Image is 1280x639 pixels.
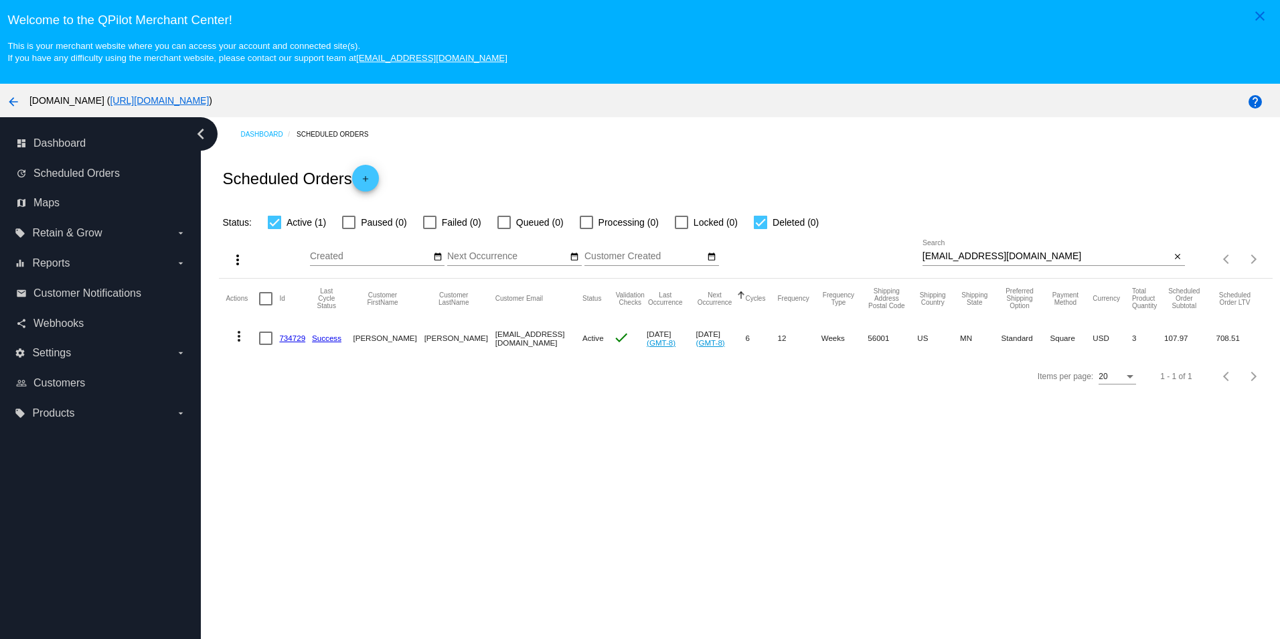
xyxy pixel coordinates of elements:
span: Status: [222,217,252,228]
button: Next page [1241,246,1267,273]
a: email Customer Notifications [16,283,186,304]
a: 734729 [279,334,305,342]
i: chevron_left [190,123,212,145]
button: Previous page [1214,363,1241,390]
mat-cell: [DATE] [647,319,696,358]
button: Change sorting for CustomerEmail [495,295,543,303]
i: arrow_drop_down [175,408,186,419]
input: Search [923,251,1171,262]
input: Customer Created [584,251,705,262]
button: Change sorting for Cycles [745,295,765,303]
mat-cell: [DATE] [696,319,746,358]
mat-icon: date_range [707,252,716,263]
mat-icon: check [613,330,629,346]
span: Webhooks [33,317,84,330]
h3: Welcome to the QPilot Merchant Center! [7,13,1272,27]
input: Created [310,251,430,262]
button: Change sorting for PreferredShippingOption [1002,287,1038,309]
mat-cell: [PERSON_NAME] [353,319,424,358]
mat-cell: 12 [777,319,821,358]
span: Locked (0) [694,214,738,230]
a: update Scheduled Orders [16,163,186,184]
mat-icon: more_vert [230,252,246,268]
span: 20 [1099,372,1107,381]
mat-cell: Weeks [821,319,868,358]
mat-icon: date_range [570,252,579,263]
span: Active (1) [287,214,326,230]
button: Change sorting for Id [279,295,285,303]
i: equalizer [15,258,25,269]
span: Dashboard [33,137,86,149]
input: Next Occurrence [447,251,568,262]
mat-cell: MN [960,319,1002,358]
mat-header-cell: Total Product Quantity [1132,279,1164,319]
a: (GMT-8) [647,338,675,347]
span: [DOMAIN_NAME] ( ) [29,95,212,106]
button: Change sorting for LastProcessingCycleId [312,287,341,309]
a: Success [312,334,341,342]
button: Change sorting for LastOccurrenceUtc [647,291,684,306]
i: arrow_drop_down [175,348,186,358]
a: Scheduled Orders [297,124,380,145]
span: Retain & Grow [32,227,102,239]
mat-icon: help [1247,94,1263,110]
mat-icon: close [1173,252,1182,263]
button: Change sorting for Status [582,295,601,303]
span: Settings [32,347,71,359]
button: Change sorting for CurrencyIso [1093,295,1120,303]
button: Change sorting for FrequencyType [821,291,856,306]
a: people_outline Customers [16,372,186,394]
mat-icon: arrow_back [5,94,21,110]
a: [EMAIL_ADDRESS][DOMAIN_NAME] [356,53,507,63]
button: Change sorting for NextOccurrenceUtc [696,291,734,306]
button: Change sorting for ShippingCountry [917,291,948,306]
mat-cell: 107.97 [1164,319,1216,358]
mat-header-cell: Validation Checks [613,279,647,319]
a: share Webhooks [16,313,186,334]
button: Change sorting for ShippingPostcode [868,287,905,309]
mat-icon: close [1252,8,1268,24]
i: update [16,168,27,179]
button: Previous page [1214,246,1241,273]
mat-cell: Square [1050,319,1093,358]
button: Next page [1241,363,1267,390]
i: dashboard [16,138,27,149]
button: Change sorting for PaymentMethod.Type [1050,291,1081,306]
mat-select: Items per page: [1099,372,1136,382]
i: local_offer [15,228,25,238]
mat-cell: 6 [745,319,777,358]
i: people_outline [16,378,27,388]
i: settings [15,348,25,358]
i: map [16,198,27,208]
small: This is your merchant website where you can access your account and connected site(s). If you hav... [7,41,507,63]
i: local_offer [15,408,25,419]
h2: Scheduled Orders [222,165,378,192]
button: Change sorting for CustomerLastName [424,291,483,306]
a: [URL][DOMAIN_NAME] [110,95,209,106]
span: Reports [32,257,70,269]
span: Maps [33,197,60,209]
mat-cell: [PERSON_NAME] [424,319,495,358]
span: Failed (0) [442,214,481,230]
a: map Maps [16,192,186,214]
button: Clear [1171,250,1185,264]
i: email [16,288,27,299]
mat-cell: 56001 [868,319,917,358]
button: Change sorting for Subtotal [1164,287,1204,309]
mat-cell: [EMAIL_ADDRESS][DOMAIN_NAME] [495,319,582,358]
i: arrow_drop_down [175,258,186,269]
button: Change sorting for ShippingState [960,291,989,306]
div: 1 - 1 of 1 [1160,372,1192,381]
mat-cell: Standard [1002,319,1050,358]
span: Processing (0) [598,214,659,230]
mat-icon: more_vert [231,328,247,344]
span: Customer Notifications [33,287,141,299]
span: Queued (0) [516,214,564,230]
mat-cell: 3 [1132,319,1164,358]
mat-cell: US [917,319,960,358]
button: Change sorting for CustomerFirstName [353,291,412,306]
button: Change sorting for Frequency [777,295,809,303]
i: share [16,318,27,329]
span: Paused (0) [361,214,406,230]
mat-icon: add [357,174,374,190]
